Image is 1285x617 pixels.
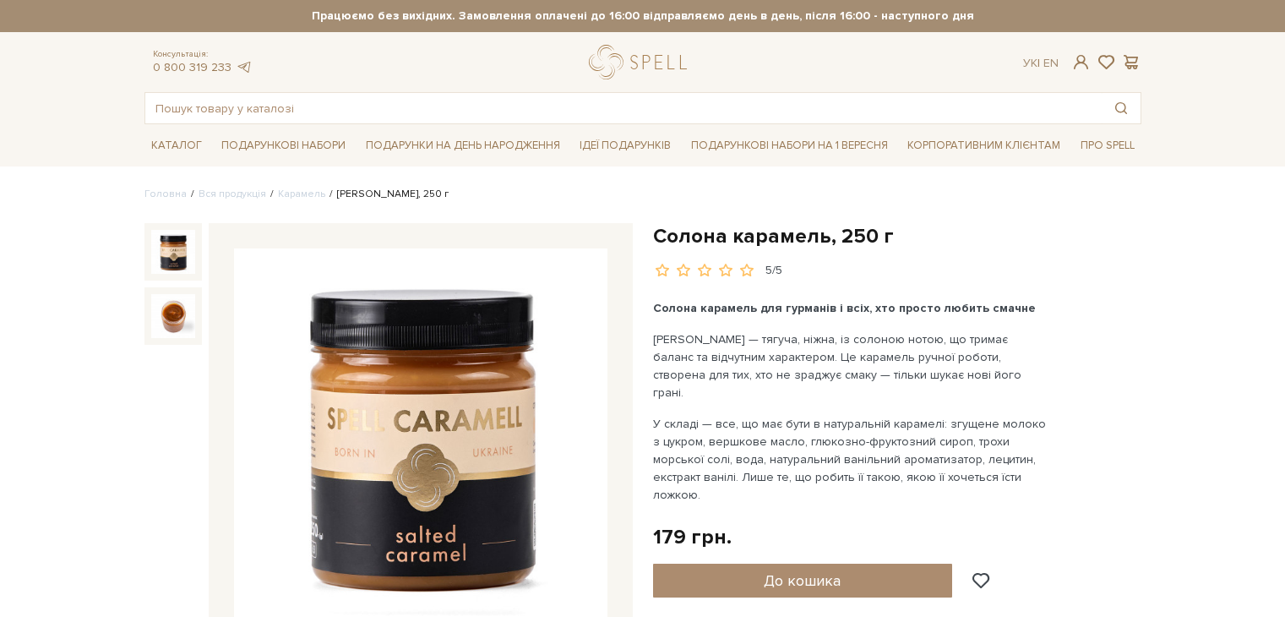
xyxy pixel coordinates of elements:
button: До кошика [653,564,953,598]
a: Головна [144,188,187,200]
b: Солона карамель для гурманів і всіх, хто просто любить смачне [653,301,1036,315]
div: 5/5 [765,263,782,279]
a: Подарункові набори [215,133,352,159]
div: 179 грн. [653,524,732,550]
a: Про Spell [1074,133,1141,159]
a: Карамель [278,188,325,200]
a: 0 800 319 233 [153,60,231,74]
span: | [1037,56,1040,70]
button: Пошук товару у каталозі [1102,93,1141,123]
p: У складі — все, що має бути в натуральній карамелі: згущене молоко з цукром, вершкове масло, глюк... [653,415,1049,504]
a: Ідеї подарунків [573,133,678,159]
a: Каталог [144,133,209,159]
span: До кошика [764,571,841,590]
a: Подарункові набори на 1 Вересня [684,131,895,160]
a: Вся продукція [199,188,266,200]
img: Солона карамель, 250 г [151,294,195,338]
a: Подарунки на День народження [359,133,567,159]
input: Пошук товару у каталозі [145,93,1102,123]
li: [PERSON_NAME], 250 г [325,187,449,202]
h1: Солона карамель, 250 г [653,223,1141,249]
p: [PERSON_NAME] — тягуча, ніжна, із солоною нотою, що тримає баланс та відчутним характером. Це кар... [653,330,1049,401]
span: Консультація: [153,49,253,60]
img: Солона карамель, 250 г [151,230,195,274]
a: Корпоративним клієнтам [901,131,1067,160]
strong: Працюємо без вихідних. Замовлення оплачені до 16:00 відправляємо день в день, після 16:00 - насту... [144,8,1141,24]
a: En [1043,56,1059,70]
a: telegram [236,60,253,74]
a: logo [589,45,694,79]
div: Ук [1023,56,1059,71]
